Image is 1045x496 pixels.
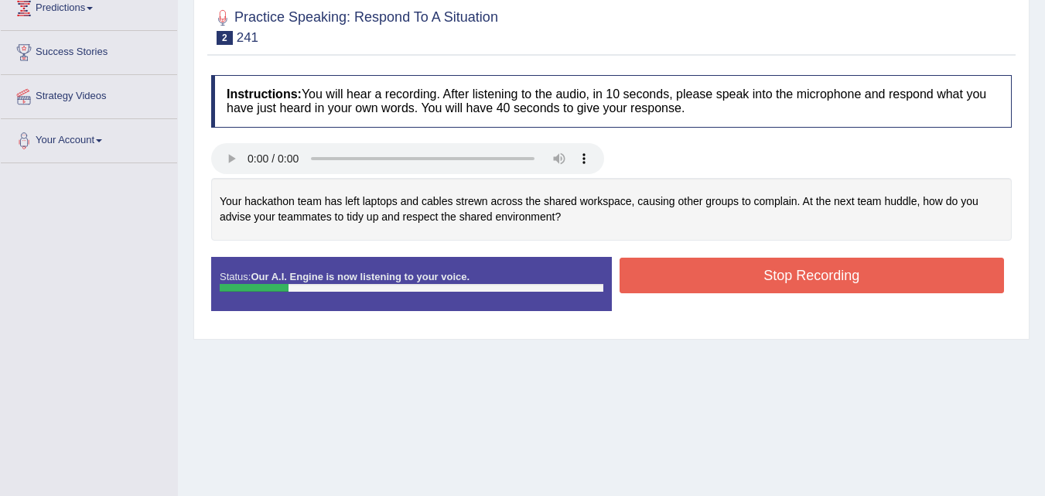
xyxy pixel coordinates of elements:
[211,178,1012,241] div: Your hackathon team has left laptops and cables strewn across the shared workspace, causing other...
[211,6,498,45] h2: Practice Speaking: Respond To A Situation
[227,87,302,101] b: Instructions:
[217,31,233,45] span: 2
[237,30,258,45] small: 241
[1,75,177,114] a: Strategy Videos
[211,257,612,311] div: Status:
[1,31,177,70] a: Success Stories
[1,119,177,158] a: Your Account
[251,271,470,282] strong: Our A.I. Engine is now listening to your voice.
[211,75,1012,127] h4: You will hear a recording. After listening to the audio, in 10 seconds, please speak into the mic...
[620,258,1005,293] button: Stop Recording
